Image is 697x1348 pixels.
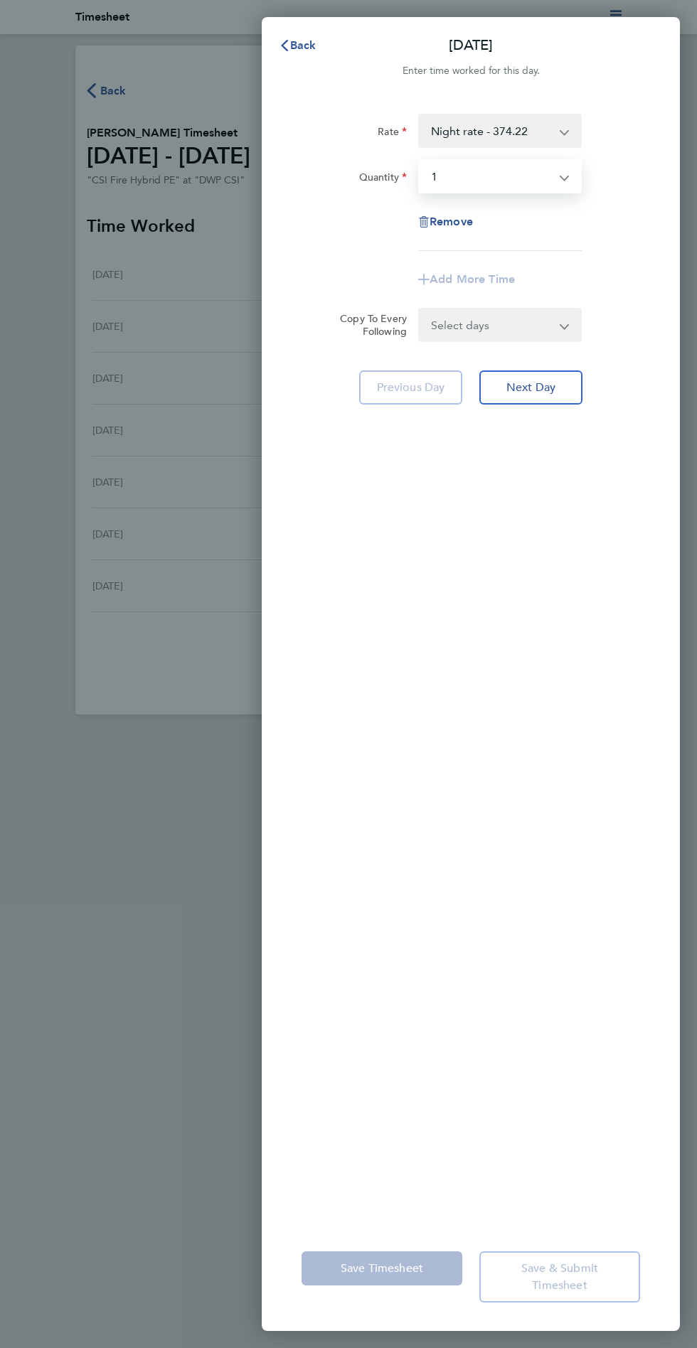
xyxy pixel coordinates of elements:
label: Rate [378,125,407,142]
label: Copy To Every Following [331,312,407,338]
span: Remove [430,215,473,228]
span: Back [290,38,316,52]
div: Enter time worked for this day. [262,63,680,80]
label: Quantity [359,171,407,188]
p: [DATE] [449,36,493,55]
button: Next Day [479,370,582,405]
button: Remove [418,216,473,228]
span: Next Day [506,380,555,395]
button: Back [265,31,331,60]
